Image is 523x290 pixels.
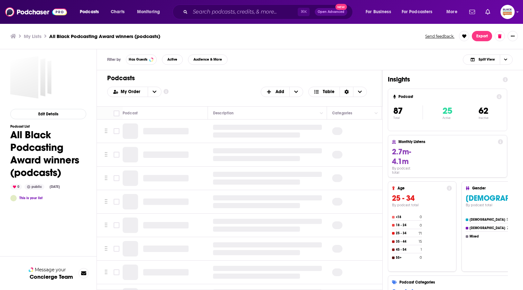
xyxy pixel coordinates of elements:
[111,7,125,16] span: Charts
[193,58,222,61] span: Audience & More
[402,7,433,16] span: For Podcasters
[10,109,86,119] button: Edit Details
[298,8,310,16] span: ⌘ K
[167,58,177,61] span: Active
[30,274,73,280] h3: Concierge Team
[396,223,418,227] h4: 18 - 24
[162,54,183,65] button: Active
[276,90,284,94] span: Add
[10,129,86,179] h1: All Black Podcasting Award winners (podcasts)
[121,90,143,94] span: My Order
[123,109,138,117] div: Podcast
[392,166,418,175] h4: By podcast total
[392,193,452,203] h3: 25 - 34
[137,7,160,16] span: Monitoring
[500,5,515,19] span: Logged in as blackpodcastingawards
[163,89,169,95] a: Show additional information
[148,87,161,97] button: open menu
[10,195,17,201] a: blackpodcastingawards
[10,124,86,129] h3: Podcast List
[396,256,418,260] h4: 55+
[399,280,518,285] h4: Podcast Categories
[443,105,452,116] span: 25
[421,247,422,252] h4: 1
[190,7,298,17] input: Search podcasts, credits, & more...
[323,90,334,94] span: Table
[470,226,506,230] h4: [DEMOGRAPHIC_DATA]
[507,226,511,230] h4: 25
[10,184,22,190] div: 0
[470,235,508,238] h4: Mixed
[470,218,505,222] h4: [DEMOGRAPHIC_DATA]
[19,196,42,200] a: This is your list
[126,54,157,65] button: Has Guests
[129,58,147,61] span: Has Guests
[104,150,108,159] button: Move
[507,217,511,222] h4: 54
[500,5,515,19] button: Show profile menu
[80,7,99,16] span: Podcasts
[318,110,325,117] button: Column Actions
[392,203,452,207] h4: By podcast total
[396,240,417,244] h4: 35 - 44
[24,33,42,39] a: My Lists
[104,126,108,136] button: Move
[24,184,44,190] div: public
[393,105,403,116] span: 87
[479,58,495,61] span: Split View
[396,215,418,219] h4: <18
[188,54,228,65] button: Audience & More
[114,152,119,158] span: Toggle select row
[361,7,399,17] button: open menu
[49,33,160,39] h3: All Black Podcasting Award winners (podcasts)
[472,31,492,41] button: Export
[423,34,456,39] button: Send feedback.
[397,7,442,17] button: open menu
[114,246,119,252] span: Toggle select row
[500,5,515,19] img: User Profile
[114,222,119,228] span: Toggle select row
[479,105,488,116] span: 62
[114,269,119,275] span: Toggle select row
[340,87,353,97] div: Sort Direction
[114,128,119,134] span: Toggle select row
[107,90,148,94] button: open menu
[308,87,367,97] h2: Choose View
[508,31,518,41] button: Show More Button
[398,94,494,99] h4: Podcast
[419,239,422,244] h4: 15
[107,74,367,82] h1: Podcasts
[335,4,347,10] span: New
[483,6,493,17] a: Show notifications dropdown
[107,7,128,17] a: Charts
[393,116,423,120] p: Total
[47,184,62,189] div: [DATE]
[420,215,422,219] h4: 0
[114,175,119,181] span: Toggle select row
[388,75,498,83] h1: Insights
[104,220,108,230] button: Move
[396,231,417,235] h4: 25 - 34
[114,199,119,205] span: Toggle select row
[419,231,422,236] h4: 71
[318,10,344,14] span: Open Advanced
[392,147,411,166] span: 2.7m-4.1m
[261,87,303,97] h2: + Add
[372,110,380,117] button: Column Actions
[5,6,67,18] img: Podchaser - Follow, Share and Rate Podcasts
[35,266,66,273] span: Message your
[442,7,465,17] button: open menu
[179,5,359,19] div: Search podcasts, credits, & more...
[446,7,457,16] span: More
[10,56,53,99] a: All Black Podcasting Award winners (podcasts)
[315,8,347,16] button: Open AdvancedNew
[107,87,162,97] h2: Choose List sort
[396,248,419,252] h4: 45 - 54
[104,197,108,207] button: Move
[104,173,108,183] button: Move
[463,54,513,65] button: Choose View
